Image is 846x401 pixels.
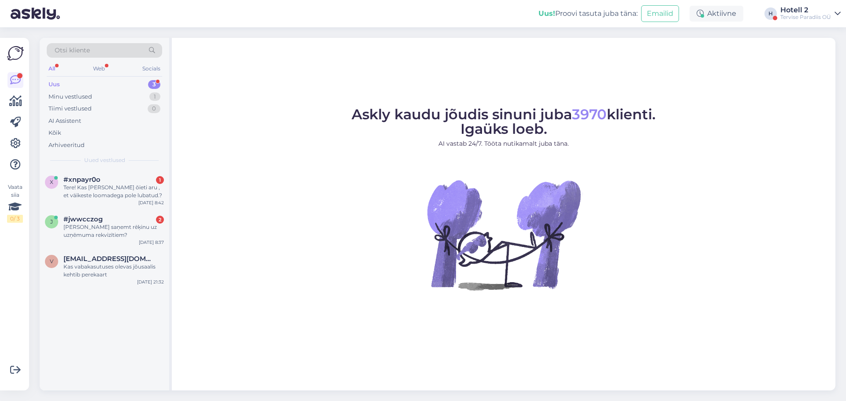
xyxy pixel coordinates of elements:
[7,215,23,223] div: 0 / 3
[148,104,160,113] div: 0
[138,199,164,206] div: [DATE] 8:42
[538,9,555,18] b: Uus!
[538,8,638,19] div: Proovi tasuta juba täna:
[63,263,164,279] div: Kas vabakasutuses olevas jõusaalis kehtib perekaart
[63,223,164,239] div: [PERSON_NAME] saņemt rēķinu uz uzņēmuma rekvizītiem?
[139,239,164,246] div: [DATE] 8:37
[48,92,92,101] div: Minu vestlused
[764,7,777,20] div: H
[149,92,160,101] div: 1
[780,7,831,14] div: Hotell 2
[48,80,60,89] div: Uus
[48,141,85,150] div: Arhiveeritud
[91,63,107,74] div: Web
[780,14,831,21] div: Tervise Paradiis OÜ
[148,80,160,89] div: 3
[50,218,53,225] span: j
[55,46,90,55] span: Otsi kliente
[63,176,100,184] span: #xnpayr0o
[48,117,81,125] div: AI Assistent
[352,139,656,148] p: AI vastab 24/7. Tööta nutikamalt juba täna.
[352,106,656,137] span: Askly kaudu jõudis sinuni juba klienti. Igaüks loeb.
[50,258,53,265] span: v
[47,63,57,74] div: All
[7,183,23,223] div: Vaata siia
[156,176,164,184] div: 1
[137,279,164,285] div: [DATE] 21:32
[48,129,61,137] div: Kõik
[424,155,583,314] img: No Chat active
[7,45,24,62] img: Askly Logo
[63,184,164,199] div: Tere! Kas [PERSON_NAME] õieti aru , et väikeste loomadega pole lubatud.?
[63,215,103,223] span: #jwwcczog
[156,216,164,224] div: 2
[141,63,162,74] div: Socials
[641,5,679,22] button: Emailid
[690,6,743,22] div: Aktiivne
[780,7,841,21] a: Hotell 2Tervise Paradiis OÜ
[84,156,125,164] span: Uued vestlused
[63,255,155,263] span: vaike09@gmail.com
[572,106,607,123] span: 3970
[48,104,92,113] div: Tiimi vestlused
[50,179,53,185] span: x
